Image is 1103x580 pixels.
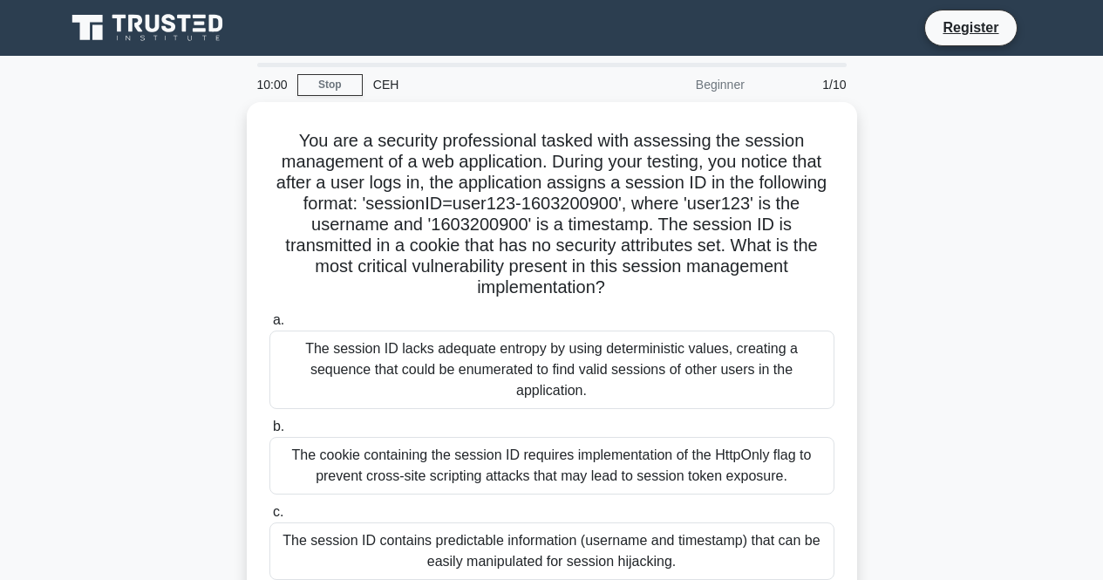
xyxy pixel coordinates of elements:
div: The session ID lacks adequate entropy by using deterministic values, creating a sequence that cou... [269,331,834,409]
div: Beginner [603,67,755,102]
div: The cookie containing the session ID requires implementation of the HttpOnly flag to prevent cros... [269,437,834,495]
h5: You are a security professional tasked with assessing the session management of a web application... [268,130,836,299]
div: CEH [363,67,603,102]
span: b. [273,419,284,433]
div: 10:00 [247,67,297,102]
span: c. [273,504,283,519]
a: Stop [297,74,363,96]
span: a. [273,312,284,327]
div: 1/10 [755,67,857,102]
div: The session ID contains predictable information (username and timestamp) that can be easily manip... [269,522,834,580]
a: Register [932,17,1009,38]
